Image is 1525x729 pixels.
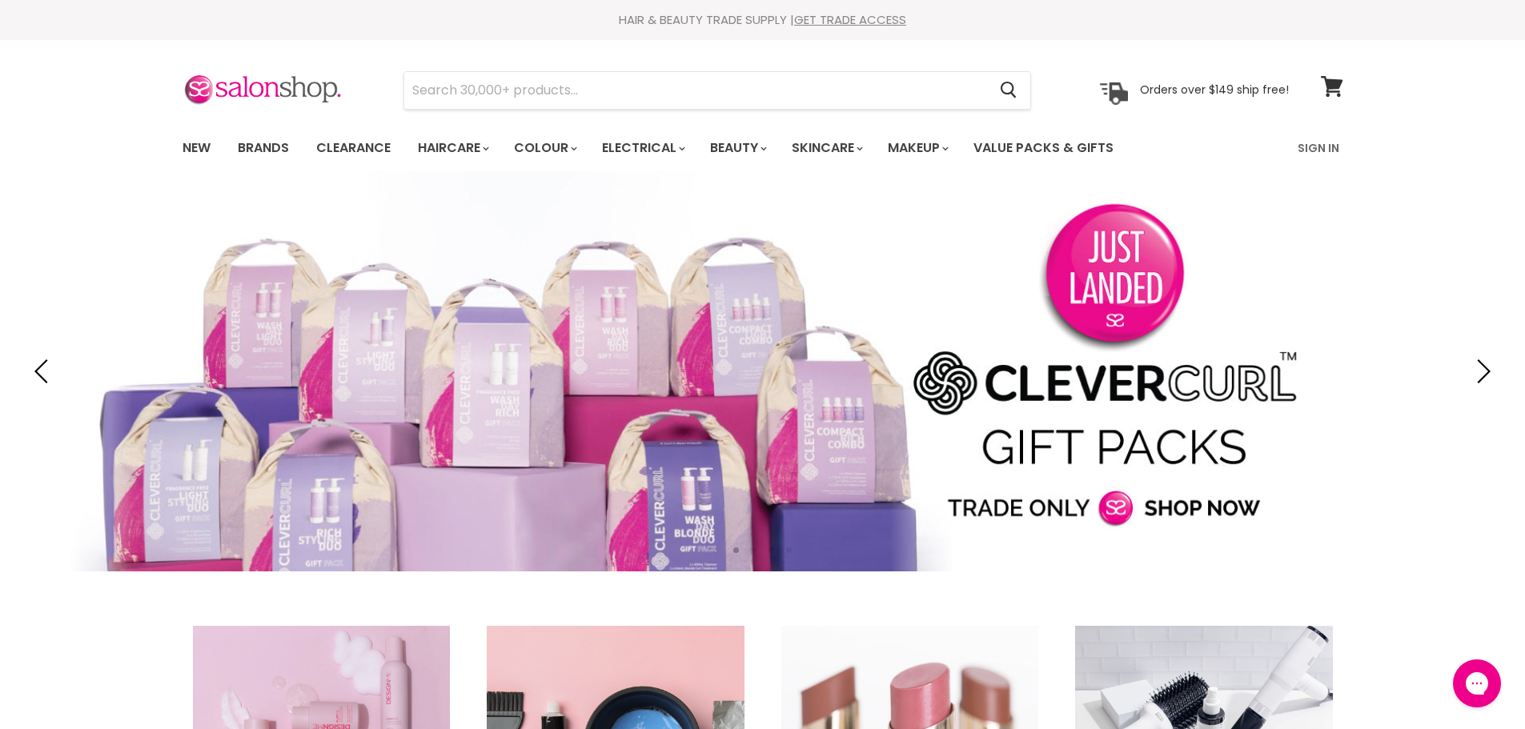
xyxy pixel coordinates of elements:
[733,547,739,553] li: Page dot 1
[171,131,223,165] a: New
[876,131,958,165] a: Makeup
[163,12,1363,28] div: HAIR & BEAUTY TRADE SUPPLY |
[780,131,873,165] a: Skincare
[988,72,1030,109] button: Search
[1465,355,1497,387] button: Next
[769,547,774,553] li: Page dot 3
[28,355,60,387] button: Previous
[171,125,1207,171] ul: Main menu
[163,125,1363,171] nav: Main
[406,131,499,165] a: Haircare
[794,11,906,28] a: GET TRADE ACCESS
[590,131,695,165] a: Electrical
[304,131,403,165] a: Clearance
[1445,654,1509,713] iframe: Gorgias live chat messenger
[1140,82,1289,97] p: Orders over $149 ship free!
[1288,131,1349,165] a: Sign In
[404,72,988,109] input: Search
[226,131,301,165] a: Brands
[698,131,777,165] a: Beauty
[786,547,792,553] li: Page dot 4
[751,547,756,553] li: Page dot 2
[502,131,587,165] a: Colour
[403,71,1031,110] form: Product
[961,131,1126,165] a: Value Packs & Gifts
